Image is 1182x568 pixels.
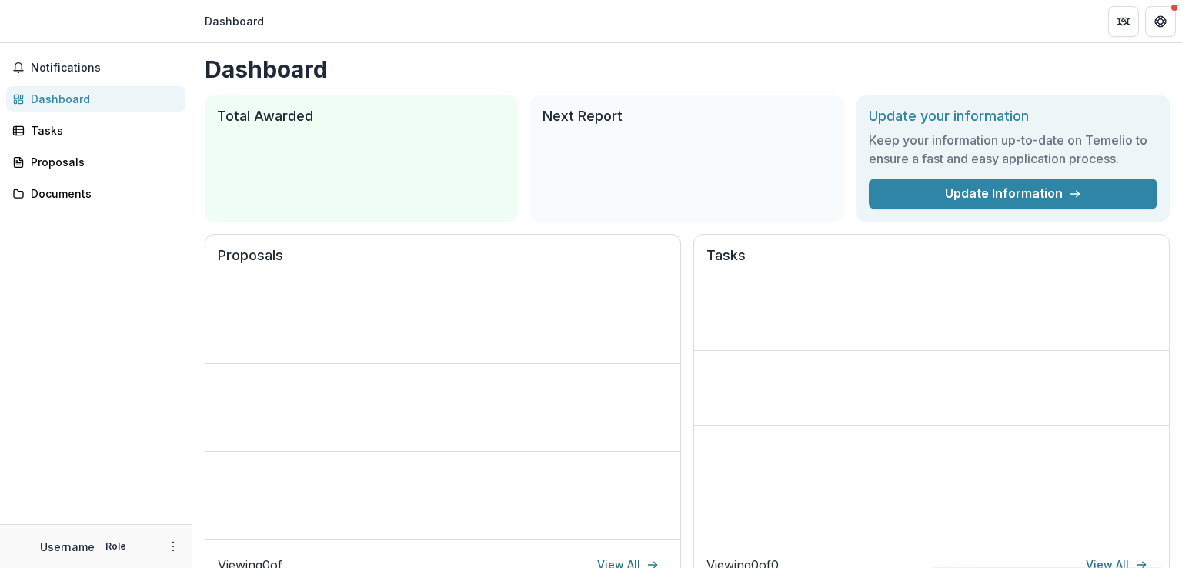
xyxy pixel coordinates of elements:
button: Notifications [6,55,185,80]
h2: Update your information [869,108,1157,125]
a: Tasks [6,118,185,143]
h1: Dashboard [205,55,1170,83]
div: Proposals [31,154,173,170]
a: Proposals [6,149,185,175]
p: Username [40,539,95,555]
div: Tasks [31,122,173,139]
a: Documents [6,181,185,206]
h2: Total Awarded [217,108,506,125]
div: Dashboard [205,13,264,29]
div: Documents [31,185,173,202]
button: Partners [1108,6,1139,37]
div: Dashboard [31,91,173,107]
button: More [164,537,182,556]
h3: Keep your information up-to-date on Temelio to ensure a fast and easy application process. [869,131,1157,168]
button: Get Help [1145,6,1176,37]
h2: Tasks [706,247,1157,276]
a: Update Information [869,179,1157,209]
a: Dashboard [6,86,185,112]
h2: Next Report [543,108,831,125]
h2: Proposals [218,247,668,276]
p: Role [101,540,131,553]
span: Notifications [31,62,179,75]
nav: breadcrumb [199,10,270,32]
